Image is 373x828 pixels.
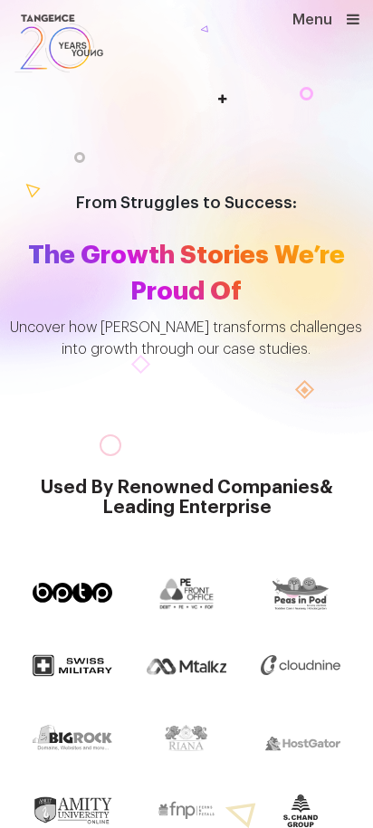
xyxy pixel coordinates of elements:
[9,317,363,360] p: Uncover how [PERSON_NAME] transforms challenges into growth through our case studies.
[14,12,104,75] img: logo SVG
[33,654,112,677] img: logo-for-website.png
[14,478,359,518] span: Used By Renowned Companies & Leading Enterprise
[147,655,226,675] img: mtalkz-lga.png
[9,237,363,309] span: The Growth Stories We’re Proud Of
[273,577,329,610] img: pip.png
[33,795,112,825] img: amitylogo.png
[261,655,340,675] img: Cloudnine.svg
[76,195,297,211] span: From Struggles to Success:
[158,577,216,610] img: pe-front-logo-ab.png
